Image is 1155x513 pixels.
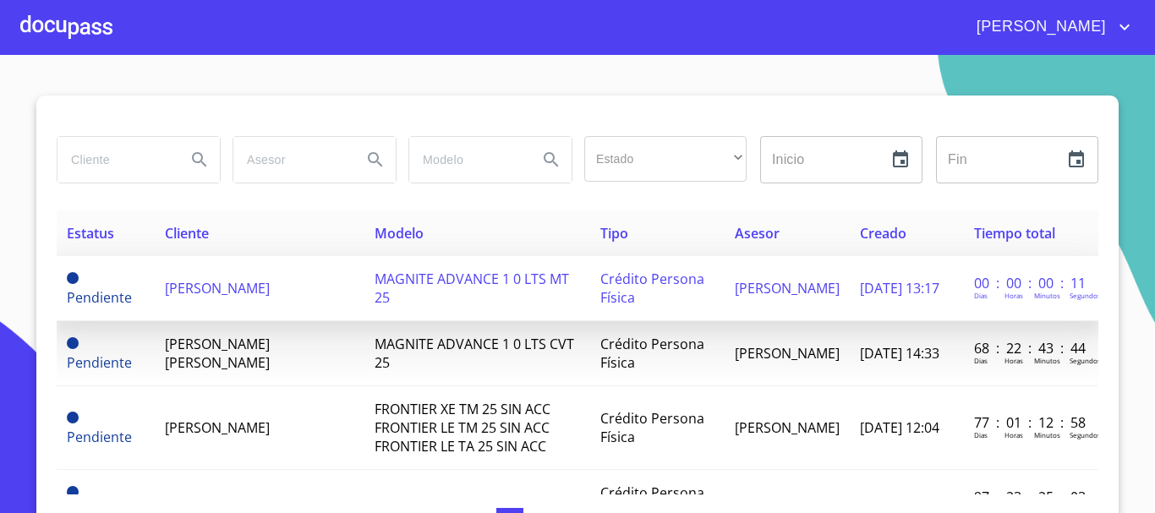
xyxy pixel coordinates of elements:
[355,139,396,180] button: Search
[375,270,569,307] span: MAGNITE ADVANCE 1 0 LTS MT 25
[974,413,1088,432] p: 77 : 01 : 12 : 58
[1070,430,1101,439] p: Segundos
[67,428,132,446] span: Pendiente
[165,279,270,297] span: [PERSON_NAME]
[179,139,220,180] button: Search
[860,344,939,363] span: [DATE] 14:33
[1034,430,1060,439] p: Minutos
[1070,291,1101,300] p: Segundos
[860,418,939,437] span: [DATE] 12:04
[1034,291,1060,300] p: Minutos
[974,291,988,300] p: Dias
[600,270,704,307] span: Crédito Persona Física
[67,272,79,284] span: Pendiente
[974,274,1088,292] p: 00 : 00 : 00 : 11
[67,486,79,498] span: Pendiente
[67,412,79,423] span: Pendiente
[375,400,550,456] span: FRONTIER XE TM 25 SIN ACC FRONTIER LE TM 25 SIN ACC FRONTIER LE TA 25 SIN ACC
[1004,356,1023,365] p: Horas
[860,493,939,511] span: [DATE] 13:52
[1004,430,1023,439] p: Horas
[964,14,1114,41] span: [PERSON_NAME]
[1004,291,1023,300] p: Horas
[67,353,132,372] span: Pendiente
[860,224,906,243] span: Creado
[600,224,628,243] span: Tipo
[735,418,840,437] span: [PERSON_NAME]
[860,279,939,297] span: [DATE] 13:17
[375,224,424,243] span: Modelo
[964,14,1135,41] button: account of current user
[600,335,704,372] span: Crédito Persona Física
[375,493,507,511] span: MARCH SENSE TM 25
[735,279,840,297] span: [PERSON_NAME]
[735,344,840,363] span: [PERSON_NAME]
[375,335,574,372] span: MAGNITE ADVANCE 1 0 LTS CVT 25
[67,224,114,243] span: Estatus
[974,430,988,439] p: Dias
[1070,356,1101,365] p: Segundos
[165,493,270,511] span: [PERSON_NAME]
[974,488,1088,506] p: 97 : 23 : 25 : 03
[974,224,1055,243] span: Tiempo total
[57,137,172,183] input: search
[531,139,572,180] button: Search
[600,409,704,446] span: Crédito Persona Física
[165,335,270,372] span: [PERSON_NAME] [PERSON_NAME]
[974,339,1088,357] p: 68 : 22 : 43 : 44
[735,493,840,511] span: [PERSON_NAME]
[584,136,747,182] div: ​
[67,337,79,349] span: Pendiente
[67,288,132,307] span: Pendiente
[165,418,270,437] span: [PERSON_NAME]
[409,137,524,183] input: search
[1034,356,1060,365] p: Minutos
[974,356,988,365] p: Dias
[735,224,780,243] span: Asesor
[233,137,348,183] input: search
[165,224,209,243] span: Cliente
